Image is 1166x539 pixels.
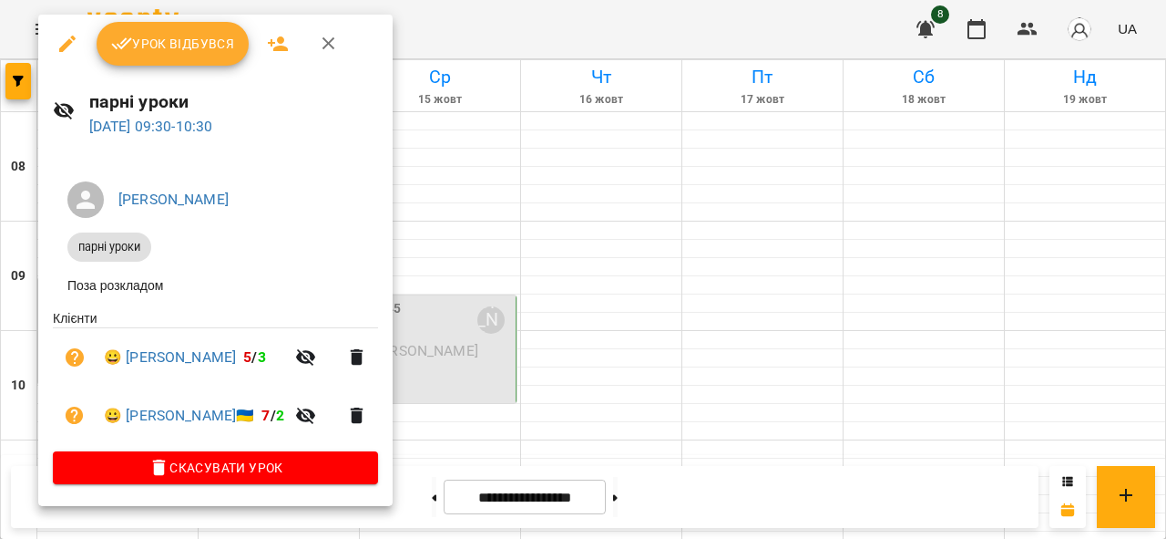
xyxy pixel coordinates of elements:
[53,336,97,379] button: Візит ще не сплачено. Додати оплату?
[118,191,229,208] a: [PERSON_NAME]
[89,88,379,116] h6: парні уроки
[243,348,251,366] span: 5
[104,405,254,427] a: 😀 [PERSON_NAME]🇺🇦
[243,348,265,366] b: /
[53,309,378,451] ul: Клієнти
[53,451,378,484] button: Скасувати Урок
[97,22,250,66] button: Урок відбувся
[53,269,378,302] li: Поза розкладом
[67,239,151,255] span: парні уроки
[104,347,236,368] a: 😀 [PERSON_NAME]
[261,407,283,424] b: /
[89,118,213,135] a: [DATE] 09:30-10:30
[67,457,363,479] span: Скасувати Урок
[261,407,270,424] span: 7
[53,394,97,438] button: Візит ще не сплачено. Додати оплату?
[111,33,235,55] span: Урок відбувся
[276,407,284,424] span: 2
[258,348,266,366] span: 3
